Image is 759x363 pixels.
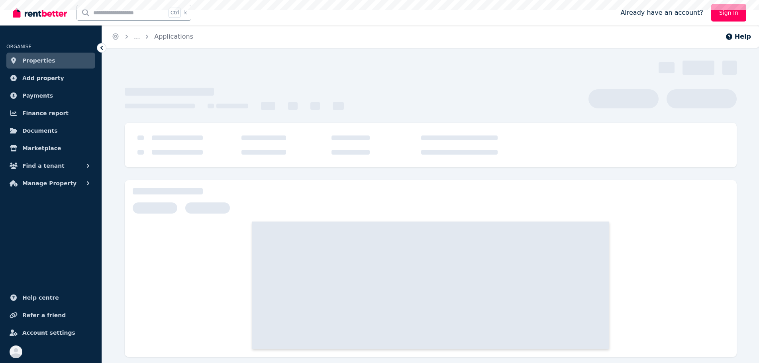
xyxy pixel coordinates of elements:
span: Refer a friend [22,310,66,320]
span: k [184,10,187,16]
img: RentBetter [13,7,67,19]
span: ORGANISE [6,44,31,49]
a: Refer a friend [6,307,95,323]
button: Manage Property [6,175,95,191]
a: Sign In [711,4,746,22]
span: Already have an account? [620,8,703,18]
span: ... [134,33,140,40]
a: Add property [6,70,95,86]
span: Add property [22,73,64,83]
span: Properties [22,56,55,65]
span: Account settings [22,328,75,337]
a: Account settings [6,325,95,341]
nav: Breadcrumb [102,26,203,48]
span: Find a tenant [22,161,65,171]
a: Payments [6,88,95,104]
span: Documents [22,126,58,135]
button: Find a tenant [6,158,95,174]
span: Finance report [22,108,69,118]
a: Applications [154,33,193,40]
a: Marketplace [6,140,95,156]
span: Payments [22,91,53,100]
span: Ctrl [169,8,181,18]
span: Manage Property [22,179,76,188]
span: Help centre [22,293,59,302]
a: Finance report [6,105,95,121]
a: Help centre [6,290,95,306]
button: Help [725,32,751,41]
a: Properties [6,53,95,69]
a: Documents [6,123,95,139]
span: Marketplace [22,143,61,153]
